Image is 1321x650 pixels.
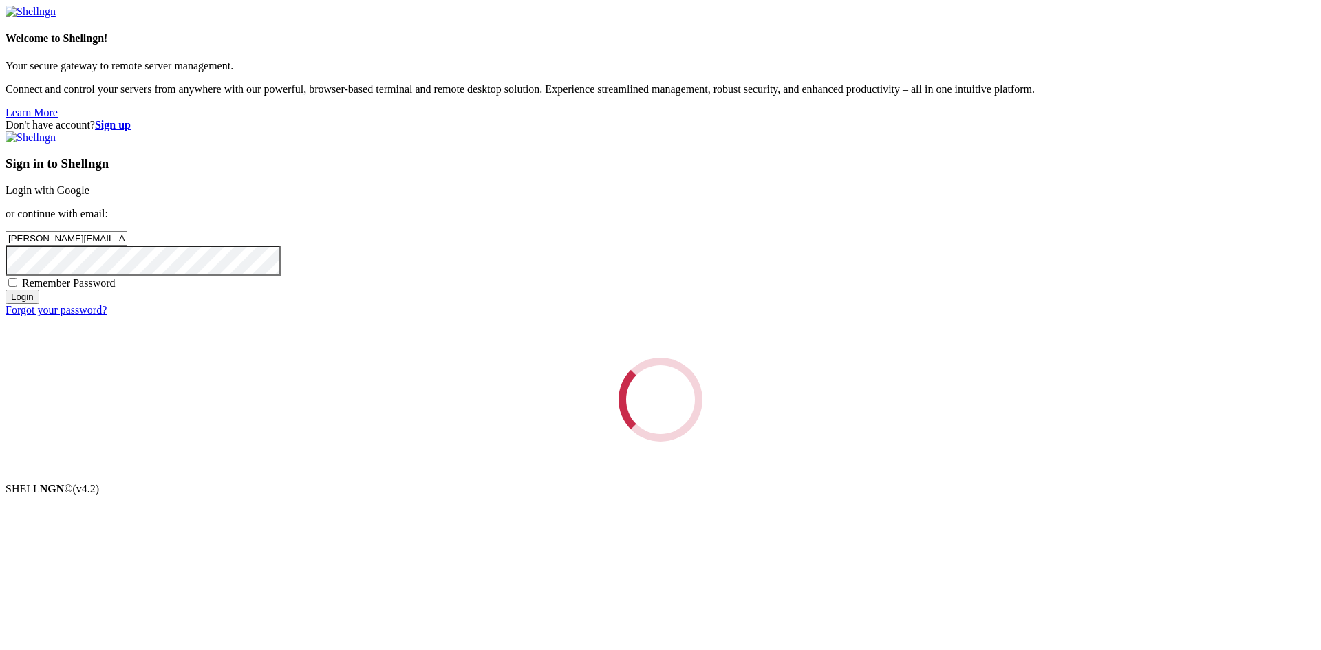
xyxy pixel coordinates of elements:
b: NGN [40,483,65,495]
h4: Welcome to Shellngn! [6,32,1315,45]
img: Shellngn [6,6,56,18]
p: Your secure gateway to remote server management. [6,60,1315,72]
input: Login [6,290,39,304]
input: Email address [6,231,127,246]
div: Loading... [614,354,706,445]
a: Sign up [95,119,131,131]
input: Remember Password [8,278,17,287]
p: or continue with email: [6,208,1315,220]
span: 4.2.0 [73,483,100,495]
h3: Sign in to Shellngn [6,156,1315,171]
span: Remember Password [22,277,116,289]
img: Shellngn [6,131,56,144]
span: SHELL © [6,483,99,495]
a: Login with Google [6,184,89,196]
div: Don't have account? [6,119,1315,131]
a: Forgot your password? [6,304,107,316]
a: Learn More [6,107,58,118]
p: Connect and control your servers from anywhere with our powerful, browser-based terminal and remo... [6,83,1315,96]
